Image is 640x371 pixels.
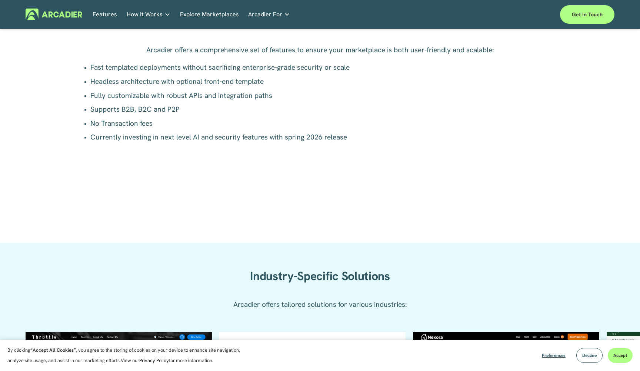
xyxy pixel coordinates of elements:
[83,45,557,55] p: Arcadier offers a comprehensive set of features to ensure your marketplace is both user-friendly ...
[139,357,169,364] a: Privacy Policy
[30,347,76,353] strong: “Accept All Cookies”
[248,9,282,20] span: Arcadier For
[536,348,571,363] button: Preferences
[93,9,117,20] a: Features
[90,104,557,115] p: Supports B2B, B2C and P2P
[248,9,290,20] a: folder dropdown
[603,335,640,371] iframe: Chat Widget
[233,300,407,309] span: Arcadier offers tailored solutions for various industries:
[90,62,557,73] p: Fast templated deployments without sacrificing enterprise-grade security or scale
[127,9,163,20] span: How It Works
[26,9,82,20] img: Arcadier
[90,132,557,142] p: Currently investing in next level AI and security features with spring 2026 release
[216,269,424,284] h2: Industry-Specific Solutions
[542,352,566,358] span: Preferences
[127,9,170,20] a: folder dropdown
[90,76,557,87] p: Headless architecture with optional front-end template
[90,118,557,129] p: No Transaction fees
[180,9,239,20] a: Explore Marketplaces
[576,348,603,363] button: Decline
[582,352,597,358] span: Decline
[90,91,557,101] p: Fully customizable with robust APIs and integration paths
[560,5,614,24] a: Get in touch
[7,345,248,366] p: By clicking , you agree to the storing of cookies on your device to enhance site navigation, anal...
